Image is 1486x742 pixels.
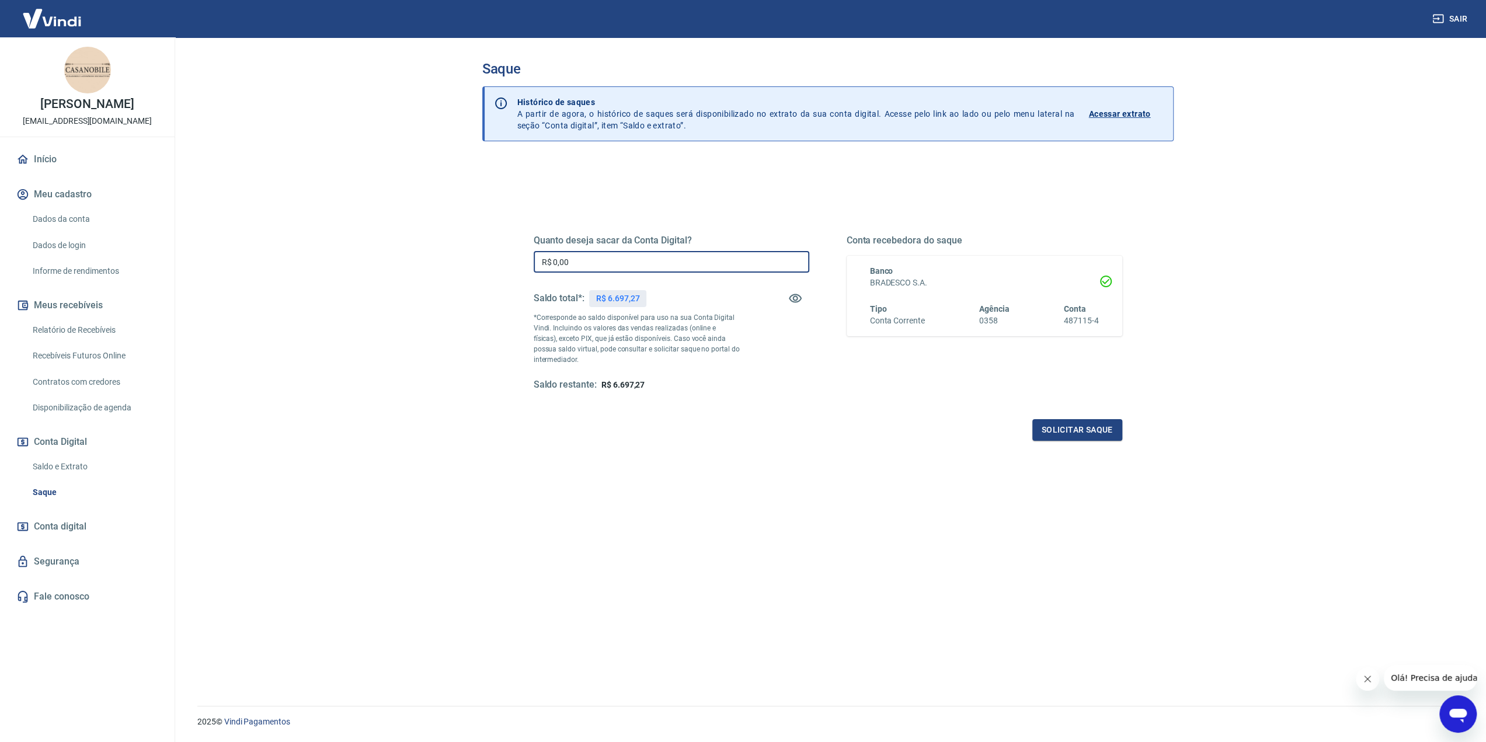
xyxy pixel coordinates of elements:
[870,315,925,327] h6: Conta Corrente
[28,344,161,368] a: Recebíveis Futuros Online
[482,61,1174,77] h3: Saque
[14,147,161,172] a: Início
[64,47,111,93] img: db37cb38-2ef1-48e9-9050-3ec37be15bf7.jpeg
[28,455,161,479] a: Saldo e Extrato
[517,96,1075,131] p: A partir de agora, o histórico de saques será disponibilizado no extrato da sua conta digital. Ac...
[1089,96,1164,131] a: Acessar extrato
[28,480,161,504] a: Saque
[14,549,161,574] a: Segurança
[28,234,161,257] a: Dados de login
[1384,665,1477,691] iframe: Message from company
[979,315,1010,327] h6: 0358
[1032,419,1122,441] button: Solicitar saque
[517,96,1075,108] p: Histórico de saques
[34,518,86,535] span: Conta digital
[28,318,161,342] a: Relatório de Recebíveis
[40,98,134,110] p: [PERSON_NAME]
[1439,695,1477,733] iframe: Button to launch messaging window
[870,277,1099,289] h6: BRADESCO S.A.
[534,235,809,246] h5: Quanto deseja sacar da Conta Digital?
[1064,304,1086,313] span: Conta
[847,235,1122,246] h5: Conta recebedora do saque
[7,8,98,18] span: Olá! Precisa de ajuda?
[197,716,1458,728] p: 2025 ©
[28,396,161,420] a: Disponibilização de agenda
[534,292,584,304] h5: Saldo total*:
[1064,315,1099,327] h6: 487115-4
[979,304,1010,313] span: Agência
[14,584,161,609] a: Fale conosco
[870,304,887,313] span: Tipo
[1430,8,1472,30] button: Sair
[28,207,161,231] a: Dados da conta
[870,266,893,276] span: Banco
[534,312,740,365] p: *Corresponde ao saldo disponível para uso na sua Conta Digital Vindi. Incluindo os valores das ve...
[534,379,597,391] h5: Saldo restante:
[1356,667,1379,691] iframe: Close message
[14,514,161,539] a: Conta digital
[28,370,161,394] a: Contratos com credores
[23,115,152,127] p: [EMAIL_ADDRESS][DOMAIN_NAME]
[14,429,161,455] button: Conta Digital
[601,380,645,389] span: R$ 6.697,27
[14,1,90,36] img: Vindi
[14,292,161,318] button: Meus recebíveis
[1089,108,1151,120] p: Acessar extrato
[596,292,639,305] p: R$ 6.697,27
[14,182,161,207] button: Meu cadastro
[28,259,161,283] a: Informe de rendimentos
[224,717,290,726] a: Vindi Pagamentos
